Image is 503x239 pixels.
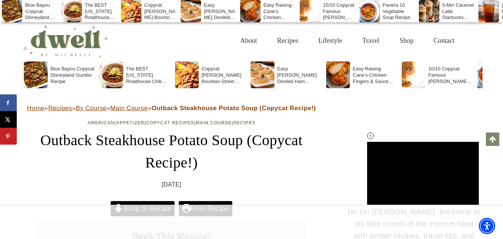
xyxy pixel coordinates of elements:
nav: Primary Navigation [230,29,464,53]
a: Recipes [267,29,308,53]
a: Print Recipe [179,201,232,216]
a: Appetizer [116,120,144,125]
a: Shop [389,29,423,53]
a: About [230,29,267,53]
a: By Course [76,105,106,112]
a: Home [27,105,45,112]
h1: Outback Steakhouse Potato Soup (Copycat Recipe!) [22,129,321,174]
span: | | | | [87,120,255,125]
span: » » » » [27,105,316,112]
strong: Outback Steakhouse Potato Soup (Copycat Recipe!) [152,105,316,112]
time: [DATE] [162,180,181,189]
a: Recipes [233,120,255,125]
a: Scroll to top [486,133,499,146]
a: American [87,120,115,125]
a: Lifestyle [308,29,352,53]
a: Travel [352,29,389,53]
a: Contact [424,29,465,53]
a: Recipes [48,105,72,112]
img: DWELL by michelle [22,23,108,58]
a: Jump to Recipe [111,201,175,216]
div: Accessibility Menu [479,218,495,234]
a: Copycat Recipes [146,120,194,125]
iframe: Advertisement [116,205,387,239]
a: Main Course [110,105,148,112]
a: Main Course [196,120,232,125]
h3: HI THERE [347,185,481,198]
